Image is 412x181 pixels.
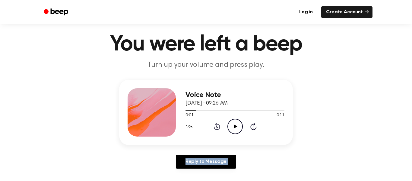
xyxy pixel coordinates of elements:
h3: Voice Note [185,91,284,99]
p: Turn up your volume and press play. [90,60,322,70]
span: 0:11 [277,112,284,119]
h1: You were left a beep [52,34,360,55]
button: 1.0x [185,121,195,132]
a: Reply to Message [176,155,236,169]
a: Create Account [321,6,372,18]
a: Log in [294,6,318,18]
span: [DATE] · 09:26 AM [185,101,228,106]
span: 0:01 [185,112,193,119]
a: Beep [40,6,74,18]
